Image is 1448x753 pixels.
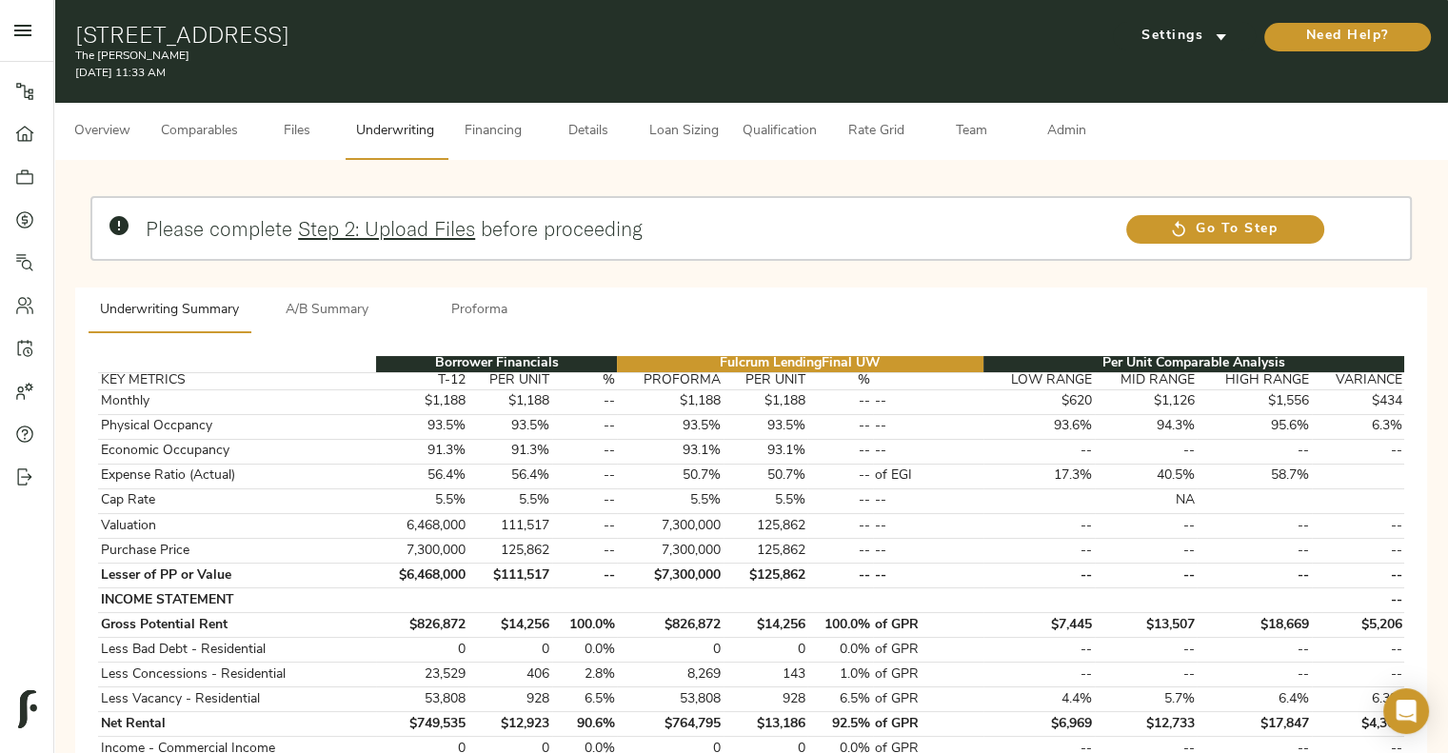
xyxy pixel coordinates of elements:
td: 93.5% [376,414,468,439]
td: Gross Potential Rent [98,613,375,638]
td: -- [1197,514,1311,539]
a: Go To Step [1126,215,1324,244]
td: 6.3% [1312,687,1404,712]
td: -- [1095,564,1198,588]
td: of GPR [873,638,984,663]
h2: Please complete before proceeding [146,217,1107,241]
td: -- [1197,638,1311,663]
td: 6.4% [1197,687,1311,712]
td: 0 [468,638,552,663]
button: Settings [1113,22,1256,50]
p: [DATE] 11:33 AM [75,65,977,82]
td: -- [1095,638,1198,663]
span: Underwriting Summary [100,299,239,323]
td: $6,969 [983,712,1095,737]
td: 17.3% [983,464,1095,488]
td: $1,188 [724,389,807,414]
td: Monthly [98,389,375,414]
td: -- [983,539,1095,564]
td: $826,872 [617,613,723,638]
th: PROFORMA [617,372,723,389]
td: $14,256 [468,613,552,638]
td: -- [1312,663,1404,687]
td: -- [1095,663,1198,687]
td: $17,847 [1197,712,1311,737]
td: 5.5% [376,488,468,513]
td: 143 [724,663,807,687]
td: -- [1312,514,1404,539]
p: The [PERSON_NAME] [75,48,977,65]
td: -- [807,514,873,539]
th: PER UNIT [468,372,552,389]
td: 6,468,000 [376,514,468,539]
td: 93.5% [468,414,552,439]
td: 125,862 [724,514,807,539]
td: $1,556 [1197,389,1311,414]
img: logo [18,690,37,728]
td: 23,529 [376,663,468,687]
th: Borrower Financials [376,356,618,373]
td: 91.3% [468,439,552,464]
td: -- [1197,663,1311,687]
td: 4.4% [983,687,1095,712]
td: Valuation [98,514,375,539]
th: Per Unit Comparable Analysis [983,356,1404,373]
th: HIGH RANGE [1197,372,1311,389]
td: $111,517 [468,564,552,588]
td: $1,126 [1095,389,1198,414]
td: 5.5% [617,488,723,513]
td: of GPR [873,712,984,737]
td: $4,361 [1312,712,1404,737]
td: $125,862 [724,564,807,588]
th: KEY METRICS [98,372,375,389]
span: Admin [1030,120,1102,144]
td: $14,256 [724,613,807,638]
td: $6,468,000 [376,564,468,588]
td: 111,517 [468,514,552,539]
td: 90.6% [552,712,618,737]
td: -- [1197,539,1311,564]
button: Need Help? [1264,23,1431,51]
span: Files [261,120,333,144]
td: -- [983,663,1095,687]
td: 928 [724,687,807,712]
td: 100.0% [807,613,873,638]
td: 94.3% [1095,414,1198,439]
td: 7,300,000 [617,539,723,564]
td: 125,862 [724,539,807,564]
td: 1.0% [807,663,873,687]
td: 0 [724,638,807,663]
td: 0.0% [552,638,618,663]
td: -- [1312,638,1404,663]
span: Go To Step [1126,218,1324,242]
td: Less Bad Debt - Residential [98,638,375,663]
td: 93.5% [724,414,807,439]
td: 93.1% [617,439,723,464]
td: -- [552,464,618,488]
td: Lesser of PP or Value [98,564,375,588]
td: $18,669 [1197,613,1311,638]
th: % [552,372,618,389]
td: -- [983,564,1095,588]
td: -- [552,414,618,439]
td: 91.3% [376,439,468,464]
td: INCOME STATEMENT [98,588,375,613]
td: -- [1095,514,1198,539]
td: -- [873,539,984,564]
td: 50.7% [724,464,807,488]
td: 58.7% [1197,464,1311,488]
td: 7,300,000 [376,539,468,564]
span: Need Help? [1283,25,1412,49]
td: 5.7% [1095,687,1198,712]
td: $764,795 [617,712,723,737]
td: -- [807,564,873,588]
td: -- [807,389,873,414]
span: Underwriting [356,120,434,144]
td: 6.3% [1312,414,1404,439]
td: 93.5% [617,414,723,439]
td: Expense Ratio (Actual) [98,464,375,488]
td: -- [1312,539,1404,564]
td: $620 [983,389,1095,414]
span: Team [935,120,1007,144]
td: $1,188 [468,389,552,414]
